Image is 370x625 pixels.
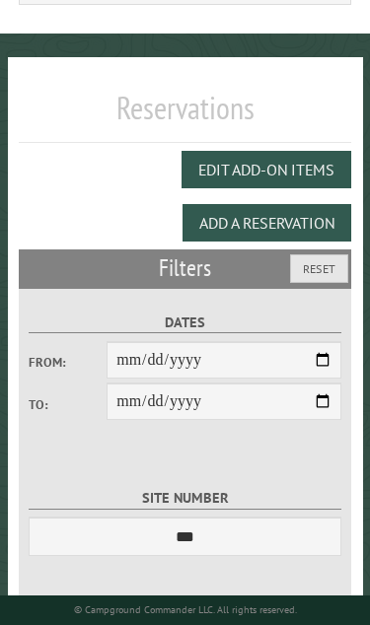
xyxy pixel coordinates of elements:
[29,395,107,414] label: To:
[182,151,351,188] button: Edit Add-on Items
[19,249,352,287] h2: Filters
[183,204,351,242] button: Add a Reservation
[19,89,352,143] h1: Reservations
[29,487,341,510] label: Site Number
[29,353,107,372] label: From:
[290,254,348,283] button: Reset
[74,603,297,616] small: © Campground Commander LLC. All rights reserved.
[29,312,341,334] label: Dates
